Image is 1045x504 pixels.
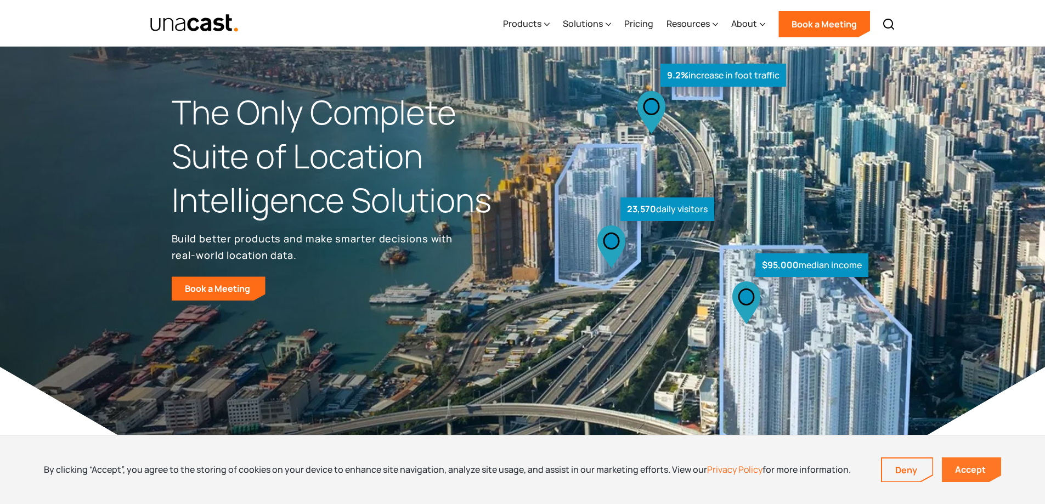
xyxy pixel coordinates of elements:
strong: 9.2% [667,69,688,81]
a: Privacy Policy [707,463,762,475]
div: About [731,17,757,30]
div: About [731,2,765,47]
img: Unacast text logo [150,14,239,33]
div: Resources [666,17,710,30]
div: Solutions [563,17,603,30]
strong: 23,570 [627,203,656,215]
strong: $95,000 [762,259,799,271]
div: Solutions [563,2,611,47]
a: Deny [882,458,933,482]
a: Book a Meeting [172,276,266,301]
a: Accept [942,457,1001,482]
div: increase in foot traffic [660,64,786,87]
h1: The Only Complete Suite of Location Intelligence Solutions [172,90,523,222]
div: median income [755,253,868,277]
div: By clicking “Accept”, you agree to the storing of cookies on your device to enhance site navigati... [44,463,851,475]
img: Search icon [882,18,895,31]
div: daily visitors [620,197,714,221]
div: Products [503,2,550,47]
a: home [150,14,239,33]
div: Products [503,17,541,30]
a: Pricing [624,2,653,47]
div: Resources [666,2,718,47]
a: Book a Meeting [778,11,870,37]
p: Build better products and make smarter decisions with real-world location data. [172,230,457,263]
